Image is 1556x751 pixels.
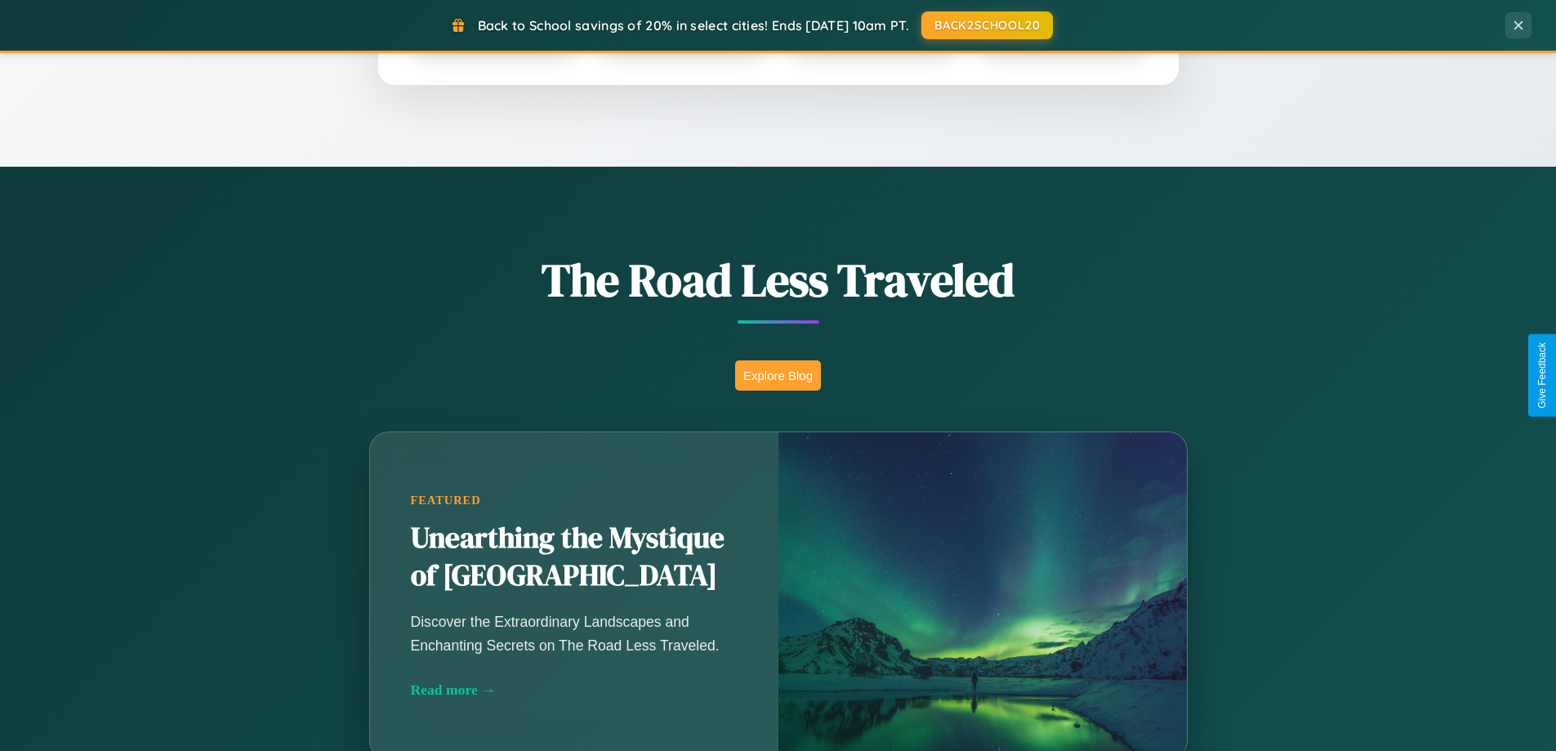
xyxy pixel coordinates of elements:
[411,520,738,595] h2: Unearthing the Mystique of [GEOGRAPHIC_DATA]
[411,494,738,507] div: Featured
[921,11,1053,39] button: BACK2SCHOOL20
[1536,342,1548,409] div: Give Feedback
[478,17,909,34] span: Back to School savings of 20% in select cities! Ends [DATE] 10am PT.
[411,610,738,656] p: Discover the Extraordinary Landscapes and Enchanting Secrets on The Road Less Traveled.
[735,360,821,391] button: Explore Blog
[288,248,1268,311] h1: The Road Less Traveled
[411,682,738,699] div: Read more →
